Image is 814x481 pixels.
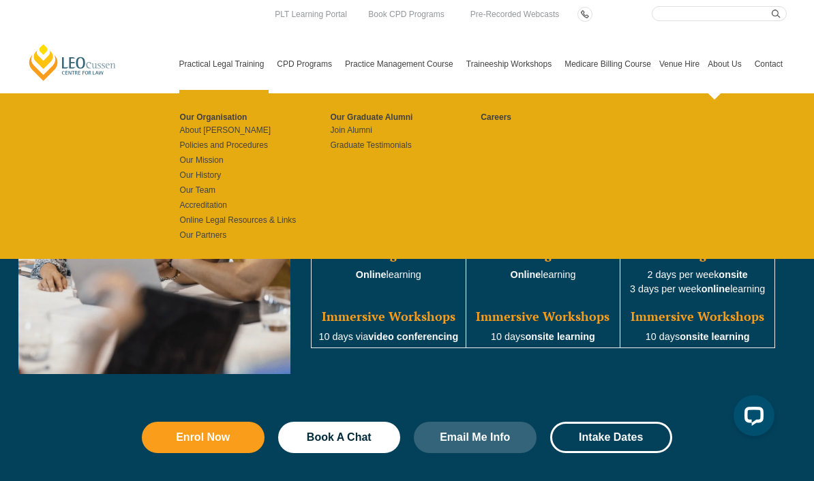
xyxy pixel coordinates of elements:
[176,432,230,443] span: Enrol Now
[467,7,563,22] a: Pre-Recorded Webcasts
[526,331,595,342] strong: onsite learning
[579,432,643,443] span: Intake Dates
[313,248,464,262] h3: Learning Mode
[680,331,749,342] strong: onsite learning
[271,7,350,22] a: PLT Learning Portal
[368,331,458,342] strong: video conferencing
[180,230,321,240] a: Our Partners
[307,432,372,443] span: Book A Chat
[273,35,341,93] a: CPD Programs
[180,200,321,211] a: Accreditation
[560,35,655,93] a: Medicare Billing Course
[278,422,401,453] a: Book A Chat
[655,35,704,93] a: Venue Hire
[468,248,619,262] h3: Learning Mode
[313,310,464,324] h3: Immersive Workshops
[180,125,321,136] a: About [PERSON_NAME]
[312,183,466,348] td: learning 10 days via
[550,422,673,453] a: Intake Dates
[330,112,471,123] a: Our Graduate Alumni
[466,183,620,348] td: 20 Weeks learning 10 days
[723,390,780,447] iframe: LiveChat chat widget
[440,432,510,443] span: Email Me Info
[330,125,471,136] a: Join Alumni
[462,35,560,93] a: Traineeship Workshops
[620,183,775,348] td: 20 Weeks 2 days per week 3 days per week learning 10 days
[481,112,622,123] a: Careers
[414,422,537,453] a: Email Me Info
[622,248,773,262] h3: Learning Mode
[622,310,773,324] h3: Immersive Workshops
[180,112,321,123] a: Our Organisation
[704,35,750,93] a: About Us
[719,269,747,280] strong: onsite
[27,43,118,82] a: [PERSON_NAME] Centre for Law
[702,283,730,294] strong: online
[365,7,447,22] a: Book CPD Programs
[180,140,321,151] a: Policies and Procedures
[468,310,619,324] h3: Immersive Workshops
[142,422,265,453] a: Enrol Now
[180,185,321,196] a: Our Team
[751,35,787,93] a: Contact
[330,140,471,151] a: Graduate Testimonials
[341,35,462,93] a: Practice Management Course
[180,155,321,166] a: Our Mission
[356,269,387,280] strong: Online
[510,269,541,280] strong: Online
[180,170,321,181] a: Our History
[180,215,321,226] a: Online Legal Resources & Links
[175,35,273,93] a: Practical Legal Training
